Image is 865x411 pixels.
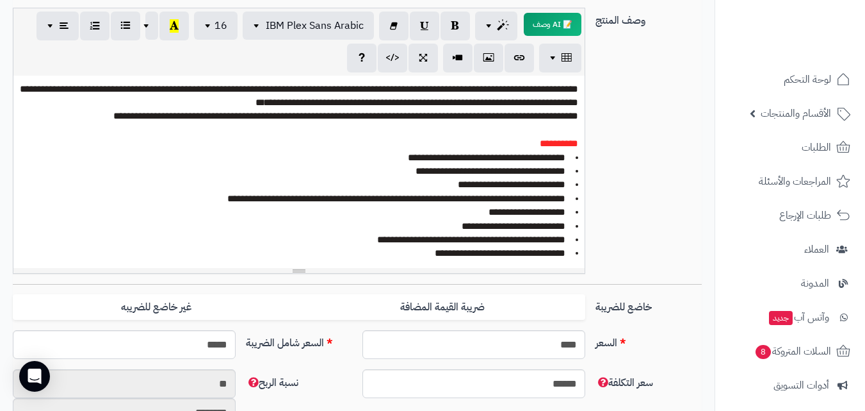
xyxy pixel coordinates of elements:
label: السعر شامل الضريبة [241,330,357,351]
span: الطلبات [802,138,831,156]
span: السلات المتروكة [754,342,831,360]
div: Open Intercom Messenger [19,361,50,392]
label: ضريبة القيمة المضافة [299,294,585,321]
span: طلبات الإرجاع [779,206,831,224]
button: 📝 AI وصف [524,13,581,36]
span: الأقسام والمنتجات [761,105,831,122]
img: logo-2.png [778,33,853,60]
span: المدونة [801,274,829,292]
label: غير خاضع للضريبه [13,294,299,321]
a: وآتس آبجديد [723,302,857,333]
span: وآتس آب [768,308,829,326]
a: الطلبات [723,132,857,163]
span: أدوات التسويق [773,376,829,394]
span: نسبة الربح [246,375,298,390]
span: العملاء [804,240,829,258]
a: طلبات الإرجاع [723,200,857,231]
button: 16 [194,12,238,40]
label: السعر [590,330,707,351]
a: العملاء [723,234,857,265]
a: لوحة التحكم [723,64,857,95]
label: خاضع للضريبة [590,294,707,315]
button: IBM Plex Sans Arabic [243,12,374,40]
span: 8 [756,345,771,359]
span: جديد [769,311,793,325]
a: المدونة [723,268,857,299]
span: IBM Plex Sans Arabic [266,18,364,33]
span: سعر التكلفة [595,375,653,390]
label: وصف المنتج [590,8,707,28]
span: لوحة التحكم [784,71,831,88]
a: أدوات التسويق [723,370,857,401]
span: 16 [214,18,227,33]
span: المراجعات والأسئلة [759,172,831,190]
a: المراجعات والأسئلة [723,166,857,197]
a: السلات المتروكة8 [723,336,857,367]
